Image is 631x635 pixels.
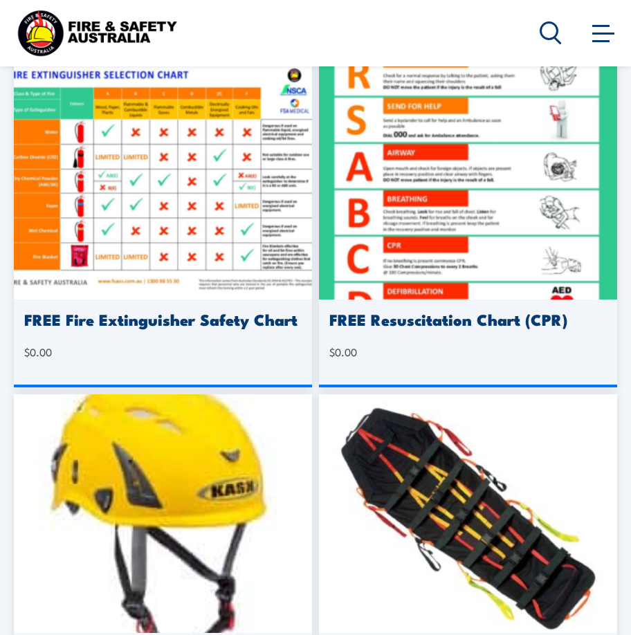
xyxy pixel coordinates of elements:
h3: FREE Resuscitation Chart (CPR) [329,311,607,327]
img: ferno-roll-up-stretcher.jpg [319,394,617,633]
img: safety-helmet.jpg [14,394,312,633]
span: $ [329,344,335,359]
img: Fire-Extinguisher-Chart.png [14,61,312,300]
bdi: 0.00 [24,344,52,359]
img: FREE Resuscitation Chart – What are the 7 steps to CPR Chart / Sign / Poster [319,61,617,300]
h3: FREE Fire Extinguisher Safety Chart [24,311,302,327]
span: $ [24,344,30,359]
bdi: 0.00 [329,344,357,359]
